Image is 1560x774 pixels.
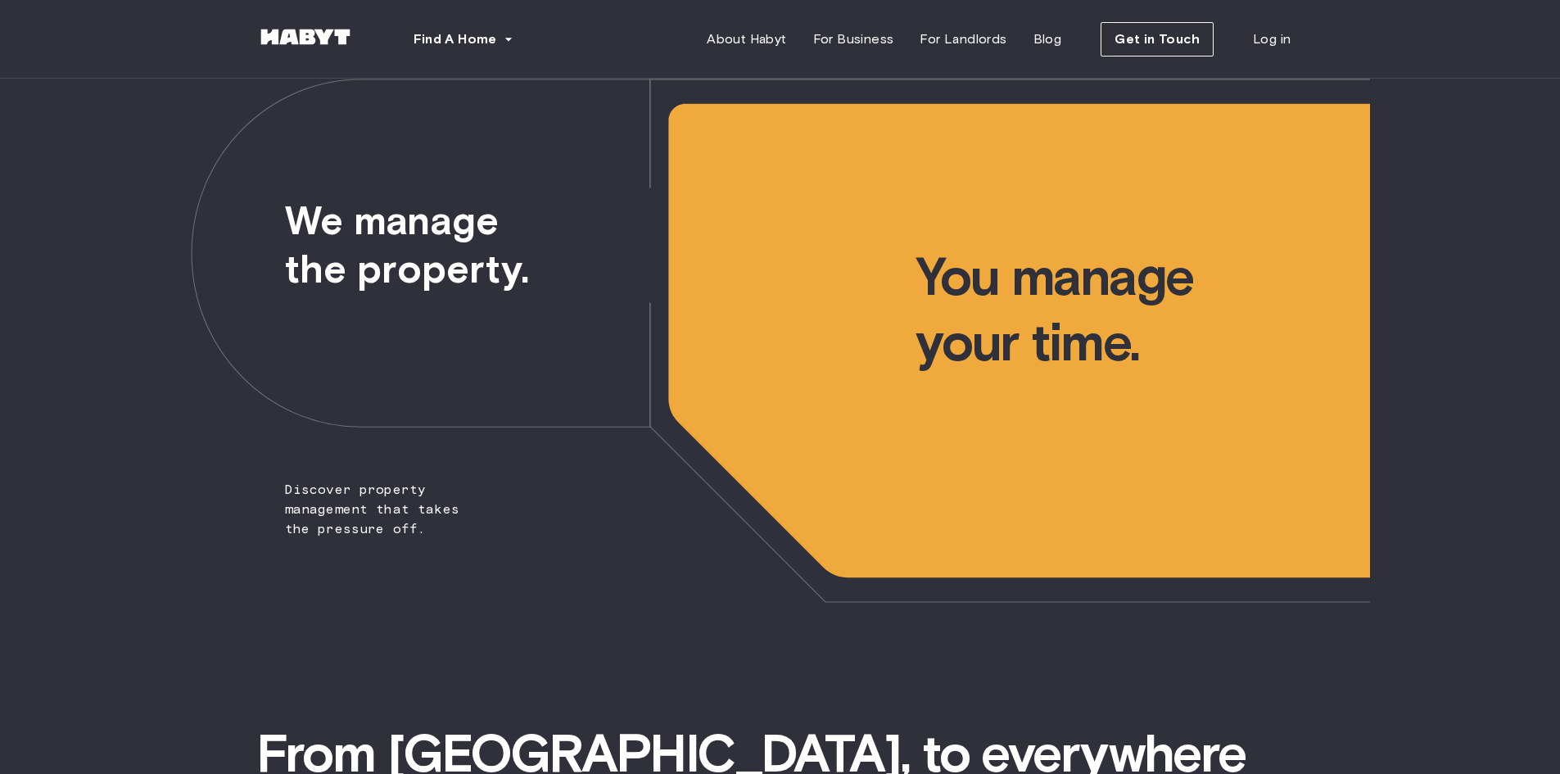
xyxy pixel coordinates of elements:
[414,29,497,49] span: Find A Home
[813,29,894,49] span: For Business
[1115,29,1200,49] span: Get in Touch
[191,79,491,539] span: Discover property management that takes the pressure off.
[920,29,1006,49] span: For Landlords
[400,23,527,56] button: Find A Home
[707,29,786,49] span: About Habyt
[1020,23,1075,56] a: Blog
[916,79,1369,375] span: You manage your time.
[1240,23,1304,56] a: Log in
[256,29,355,45] img: Habyt
[1253,29,1291,49] span: Log in
[907,23,1020,56] a: For Landlords
[694,23,799,56] a: About Habyt
[1033,29,1062,49] span: Blog
[800,23,907,56] a: For Business
[191,79,1370,603] img: we-make-moves-not-waiting-lists
[1101,22,1214,57] button: Get in Touch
